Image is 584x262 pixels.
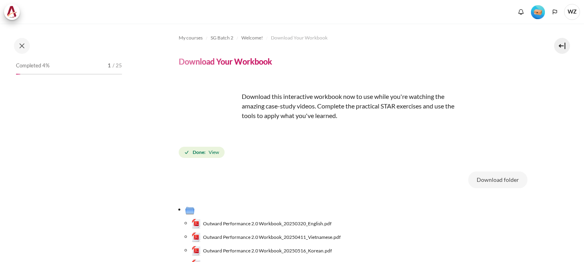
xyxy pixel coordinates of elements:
[16,74,20,75] div: 4%
[203,247,332,254] span: Outward Performance 2.0 Workbook_20250516_Korean.pdf
[4,4,24,20] a: Architeck Architeck
[564,4,580,20] span: WZ
[179,56,272,67] h4: Download Your Workbook
[241,34,263,41] span: Welcome!
[468,171,527,188] button: Download folder
[6,6,18,18] img: Architeck
[211,34,233,41] span: SG Batch 2
[564,4,580,20] a: User menu
[16,62,49,70] span: Completed 4%
[191,219,201,229] img: Outward Performance 2.0 Workbook_20250320_English.pdf
[209,149,219,156] span: View
[108,62,111,70] span: 1
[203,234,341,241] span: Outward Performance 2.0 Workbook_20250411_Vietnamese.pdf
[191,232,341,242] a: Outward Performance 2.0 Workbook_20250411_Vietnamese.pdfOutward Performance 2.0 Workbook_20250411...
[179,145,226,160] div: Completion requirements for Download Your Workbook
[549,6,561,18] button: Languages
[191,232,201,242] img: Outward Performance 2.0 Workbook_20250411_Vietnamese.pdf
[271,34,328,41] span: Download Your Workbook
[191,246,332,256] a: Outward Performance 2.0 Workbook_20250516_Korean.pdfOutward Performance 2.0 Workbook_20250516_Kor...
[179,32,527,44] nav: Navigation bar
[179,34,203,41] span: My courses
[193,149,205,156] strong: Done:
[203,220,331,227] span: Outward Performance 2.0 Workbook_20250320_English.pdf
[179,82,458,120] p: Download this interactive workbook now to use while you're watching the amazing case-study videos...
[241,33,263,43] a: Welcome!
[531,4,545,19] div: Level #1
[271,33,328,43] a: Download Your Workbook
[515,6,527,18] div: Show notification window with no new notifications
[191,246,201,256] img: Outward Performance 2.0 Workbook_20250516_Korean.pdf
[179,33,203,43] a: My courses
[179,82,239,142] img: opcover
[531,5,545,19] img: Level #1
[112,62,122,70] span: / 25
[211,33,233,43] a: SG Batch 2
[191,219,332,229] a: Outward Performance 2.0 Workbook_20250320_English.pdfOutward Performance 2.0 Workbook_20250320_En...
[528,4,548,19] a: Level #1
